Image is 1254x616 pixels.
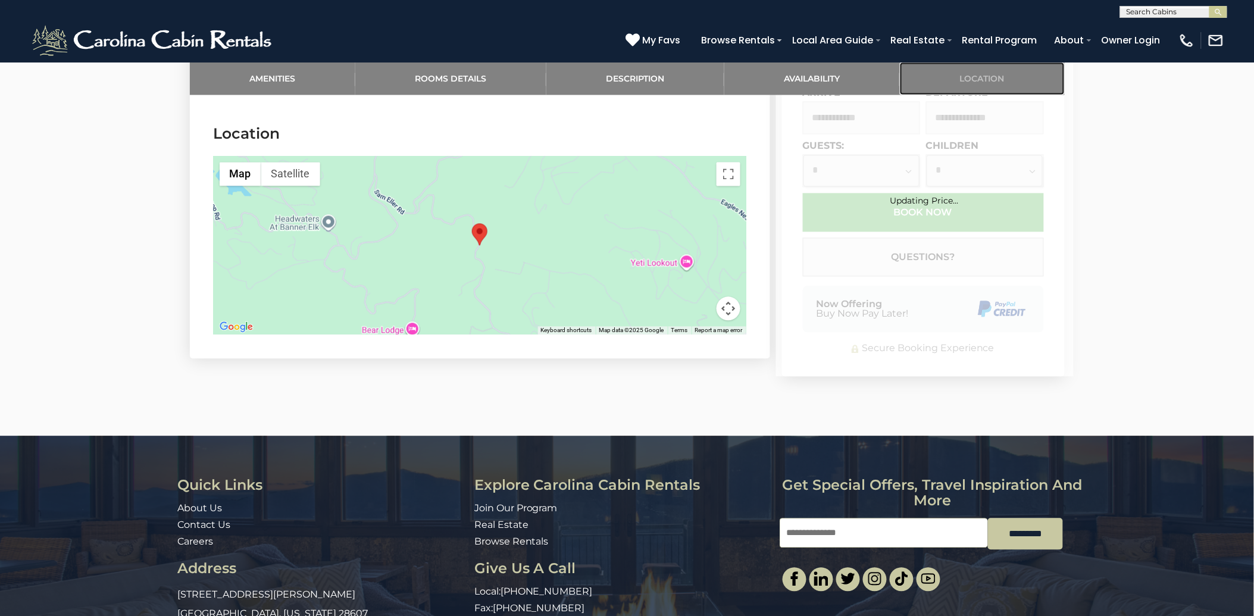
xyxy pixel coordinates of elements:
a: Contact Us [178,520,231,531]
img: youtube-light.svg [921,572,936,586]
button: Show street map [220,162,261,186]
span: My Favs [642,33,680,48]
a: Owner Login [1096,30,1167,51]
p: Fax: [474,602,771,616]
h3: Location [214,124,746,145]
a: [PHONE_NUMBER] [501,586,593,598]
a: Browse Rentals [695,30,781,51]
h3: Address [178,561,465,577]
p: Local: [474,586,771,599]
a: Browse Rentals [474,536,549,548]
button: Show satellite imagery [261,162,320,186]
a: Join Our Program [474,503,558,514]
button: Map camera controls [717,297,740,321]
img: White-1-2.png [30,23,277,58]
h3: Give Us A Call [474,561,771,577]
a: About [1049,30,1090,51]
a: Rooms Details [355,62,546,95]
img: instagram-single.svg [868,572,882,586]
a: Availability [724,62,900,95]
a: Amenities [190,62,355,95]
a: Real Estate [885,30,951,51]
h3: Quick Links [178,478,465,493]
button: Keyboard shortcuts [541,327,592,335]
a: About Us [178,503,223,514]
img: facebook-single.svg [787,572,802,586]
h3: Get special offers, travel inspiration and more [780,478,1085,509]
a: [PHONE_NUMBER] [493,603,585,614]
img: phone-regular-white.png [1178,32,1195,49]
div: Updating Price... [776,196,1074,207]
a: Location [900,62,1064,95]
a: Report a map error [695,327,743,334]
a: Careers [178,536,214,548]
a: My Favs [626,33,683,48]
a: Terms (opens in new tab) [671,327,688,334]
span: Map data ©2025 Google [599,327,664,334]
img: twitter-single.svg [841,572,855,586]
img: Google [217,320,256,335]
img: tiktok.svg [895,572,909,586]
h3: Explore Carolina Cabin Rentals [474,478,771,493]
img: mail-regular-white.png [1208,32,1224,49]
a: Real Estate [474,520,529,531]
div: Sunset View Lodge [472,224,487,246]
a: Local Area Guide [786,30,880,51]
img: linkedin-single.svg [814,572,828,586]
a: Description [546,62,724,95]
button: Toggle fullscreen view [717,162,740,186]
a: Open this area in Google Maps (opens a new window) [217,320,256,335]
a: Rental Program [956,30,1043,51]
